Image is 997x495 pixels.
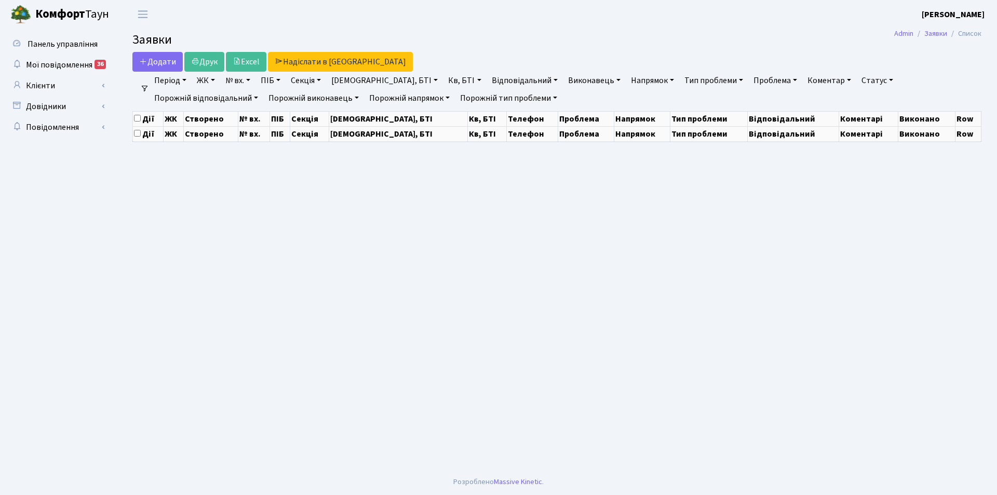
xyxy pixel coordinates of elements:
[898,126,955,141] th: Виконано
[558,111,614,126] th: Проблема
[183,126,238,141] th: Створено
[95,60,106,69] div: 36
[26,59,92,71] span: Мої повідомлення
[670,126,748,141] th: Тип проблеми
[444,72,485,89] a: Кв, БТІ
[5,55,109,75] a: Мої повідомлення36
[5,75,109,96] a: Клієнти
[150,89,262,107] a: Порожній відповідальний
[164,111,183,126] th: ЖК
[558,126,614,141] th: Проблема
[5,117,109,138] a: Повідомлення
[183,111,238,126] th: Створено
[130,6,156,23] button: Переключити навігацію
[5,34,109,55] a: Панель управління
[467,111,506,126] th: Кв, БТІ
[270,126,290,141] th: ПІБ
[139,56,176,68] span: Додати
[614,126,670,141] th: Напрямок
[35,6,85,22] b: Комфорт
[564,72,625,89] a: Виконавець
[898,111,955,126] th: Виконано
[10,4,31,25] img: logo.png
[28,38,98,50] span: Панель управління
[270,111,290,126] th: ПІБ
[132,52,183,72] a: Додати
[670,111,748,126] th: Тип проблеми
[748,111,839,126] th: Відповідальний
[507,126,558,141] th: Телефон
[150,72,191,89] a: Період
[268,52,413,72] a: Надіслати в [GEOGRAPHIC_DATA]
[857,72,897,89] a: Статус
[749,72,801,89] a: Проблема
[894,28,913,39] a: Admin
[226,52,266,72] a: Excel
[748,126,839,141] th: Відповідальний
[839,126,898,141] th: Коментарі
[327,72,442,89] a: [DEMOGRAPHIC_DATA], БТІ
[839,111,898,126] th: Коментарі
[238,111,270,126] th: № вх.
[922,8,985,21] a: [PERSON_NAME]
[955,126,981,141] th: Row
[329,111,467,126] th: [DEMOGRAPHIC_DATA], БТІ
[193,72,219,89] a: ЖК
[614,111,670,126] th: Напрямок
[290,111,329,126] th: Секція
[922,9,985,20] b: [PERSON_NAME]
[287,72,325,89] a: Секція
[164,126,183,141] th: ЖК
[879,23,997,45] nav: breadcrumb
[456,89,561,107] a: Порожній тип проблеми
[184,52,224,72] a: Друк
[133,111,164,126] th: Дії
[132,31,172,49] span: Заявки
[290,126,329,141] th: Секція
[924,28,947,39] a: Заявки
[35,6,109,23] span: Таун
[494,476,542,487] a: Massive Kinetic
[365,89,454,107] a: Порожній напрямок
[257,72,285,89] a: ПІБ
[329,126,467,141] th: [DEMOGRAPHIC_DATA], БТІ
[5,96,109,117] a: Довідники
[133,126,164,141] th: Дії
[467,126,506,141] th: Кв, БТІ
[238,126,270,141] th: № вх.
[221,72,254,89] a: № вх.
[955,111,981,126] th: Row
[947,28,981,39] li: Список
[680,72,747,89] a: Тип проблеми
[803,72,855,89] a: Коментар
[488,72,562,89] a: Відповідальний
[453,476,544,488] div: Розроблено .
[507,111,558,126] th: Телефон
[264,89,363,107] a: Порожній виконавець
[627,72,678,89] a: Напрямок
